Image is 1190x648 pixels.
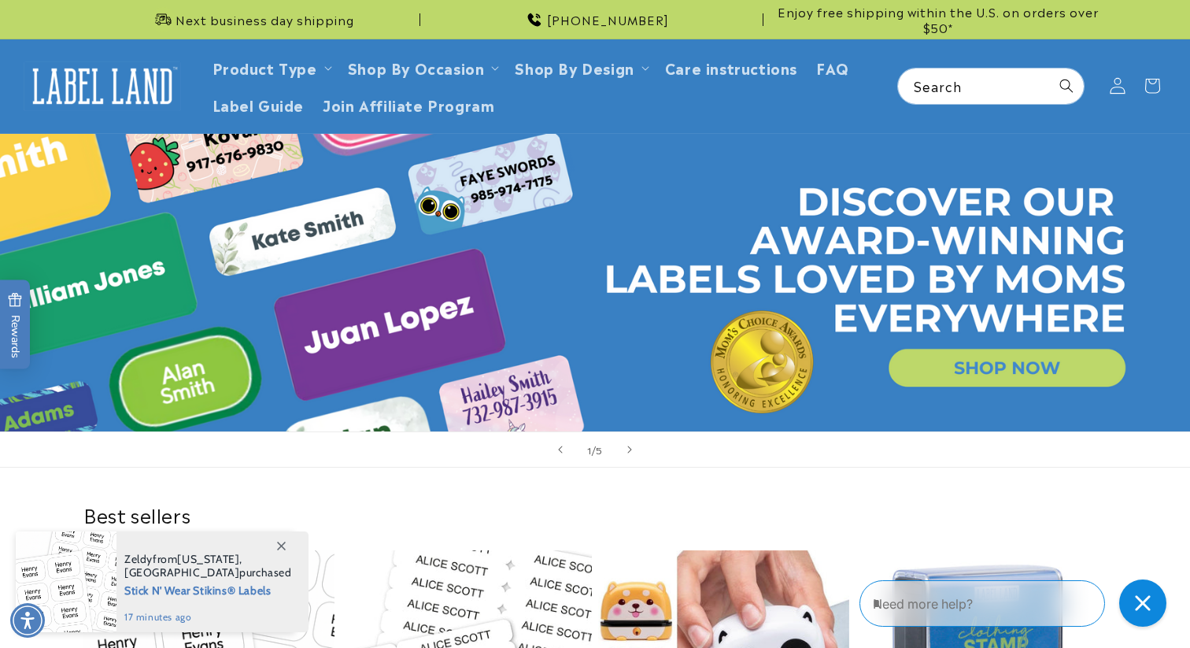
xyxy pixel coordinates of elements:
[547,12,669,28] span: [PHONE_NUMBER]
[203,49,338,86] summary: Product Type
[83,502,1107,527] h2: Best sellers
[612,432,647,467] button: Next slide
[515,57,634,78] a: Shop By Design
[543,432,578,467] button: Previous slide
[596,442,603,457] span: 5
[24,61,181,110] img: Label Land
[124,565,239,579] span: [GEOGRAPHIC_DATA]
[338,49,506,86] summary: Shop By Occasion
[1049,69,1084,103] button: Search
[656,49,807,86] a: Care instructions
[203,86,314,123] a: Label Guide
[348,58,485,76] span: Shop By Occasion
[313,86,504,123] a: Join Affiliate Program
[505,49,655,86] summary: Shop By Design
[323,95,494,113] span: Join Affiliate Program
[665,58,797,76] span: Care instructions
[124,553,292,579] span: from , purchased
[18,56,187,117] a: Label Land
[124,610,292,624] span: 17 minutes ago
[8,292,23,357] span: Rewards
[807,49,859,86] a: FAQ
[176,12,354,28] span: Next business day shipping
[10,603,45,638] div: Accessibility Menu
[770,4,1107,35] span: Enjoy free shipping within the U.S. on orders over $50*
[816,58,849,76] span: FAQ
[177,552,239,566] span: [US_STATE]
[592,442,597,457] span: /
[587,442,592,457] span: 1
[213,57,317,78] a: Product Type
[124,552,153,566] span: Zeldy
[124,579,292,599] span: Stick N' Wear Stikins® Labels
[859,574,1174,632] iframe: Gorgias Floating Chat
[213,95,305,113] span: Label Guide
